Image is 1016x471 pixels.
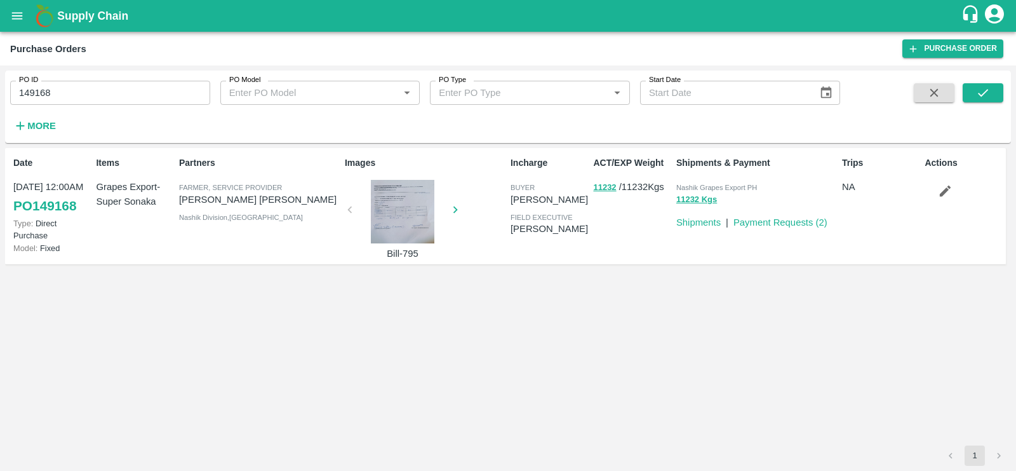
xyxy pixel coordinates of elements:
[13,242,91,254] p: Fixed
[511,156,588,170] p: Incharge
[939,446,1011,466] nav: pagination navigation
[13,243,37,253] span: Model:
[399,85,415,101] button: Open
[593,181,616,195] button: 11232
[511,214,573,221] span: field executive
[511,222,588,236] p: [PERSON_NAME]
[676,184,757,191] span: Nashik Grapes Export PH
[57,7,961,25] a: Supply Chain
[733,217,827,228] a: Payment Requests (2)
[983,3,1006,29] div: account of current user
[593,156,671,170] p: ACT/EXP Weight
[842,156,919,170] p: Trips
[179,156,340,170] p: Partners
[434,85,589,101] input: Enter PO Type
[57,10,128,22] b: Supply Chain
[32,3,57,29] img: logo
[355,247,450,261] p: Bill-795
[902,39,1003,58] a: Purchase Order
[925,156,1002,170] p: Actions
[511,184,535,191] span: buyer
[609,85,625,101] button: Open
[676,156,837,170] p: Shipments & Payment
[676,193,717,207] button: 11232 Kgs
[511,193,588,207] p: [PERSON_NAME]
[229,75,261,85] label: PO Model
[10,41,86,57] div: Purchase Orders
[649,75,681,85] label: Start Date
[13,180,91,194] p: [DATE] 12:00AM
[10,81,210,105] input: Enter PO ID
[13,195,76,217] a: PO149168
[676,217,721,228] a: Shipments
[961,4,983,27] div: customer-support
[439,75,466,85] label: PO Type
[3,1,32,31] button: open drawer
[224,85,379,101] input: Enter PO Model
[13,217,91,242] p: Direct Purchase
[965,446,985,466] button: page 1
[814,81,838,105] button: Choose date
[345,156,505,170] p: Images
[179,193,340,207] p: [PERSON_NAME] [PERSON_NAME]
[13,156,91,170] p: Date
[27,121,56,131] strong: More
[19,75,38,85] label: PO ID
[179,184,282,191] span: Farmer, Service Provider
[593,180,671,195] p: / 11232 Kgs
[842,180,919,194] p: NA
[721,210,728,229] div: |
[640,81,809,105] input: Start Date
[10,115,59,137] button: More
[179,214,303,221] span: Nashik Division , [GEOGRAPHIC_DATA]
[96,180,173,208] p: Grapes Export- Super Sonaka
[96,156,173,170] p: Items
[13,219,33,228] span: Type:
